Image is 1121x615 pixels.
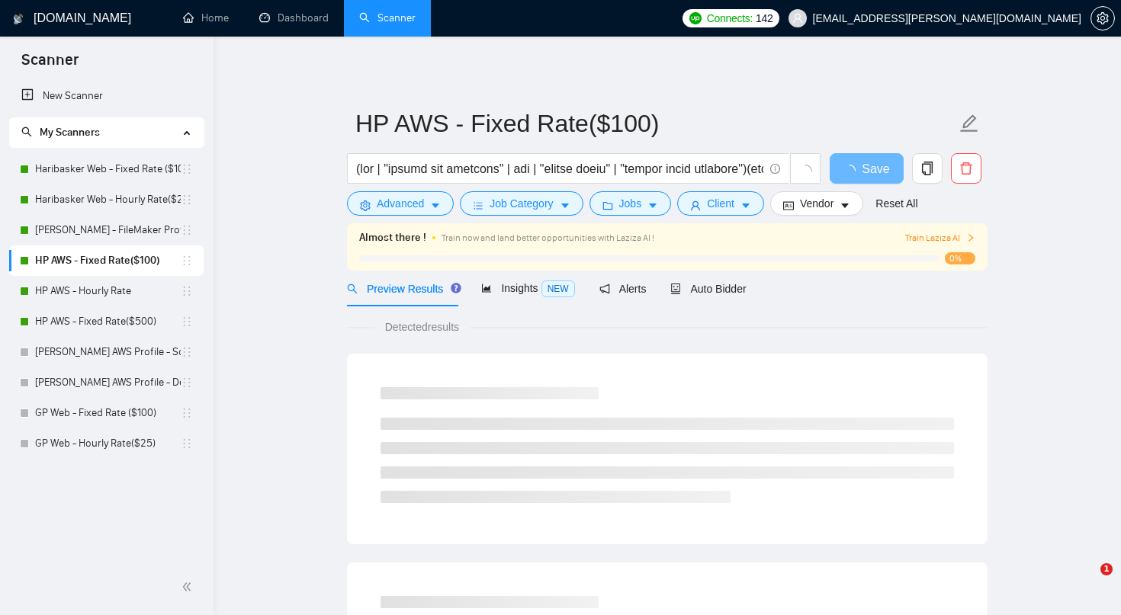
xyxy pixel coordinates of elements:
[951,153,981,184] button: delete
[647,200,658,211] span: caret-down
[181,316,193,328] span: holder
[21,126,100,139] span: My Scanners
[1090,12,1115,24] a: setting
[602,200,613,211] span: folder
[783,200,794,211] span: idcard
[181,437,193,450] span: holder
[875,195,917,212] a: Reset All
[181,255,193,267] span: holder
[690,200,701,211] span: user
[40,126,100,139] span: My Scanners
[9,215,204,245] li: Koushik - FileMaker Profile
[35,367,181,398] a: [PERSON_NAME] AWS Profile - DevOps
[449,281,463,295] div: Tooltip anchor
[9,154,204,184] li: Haribasker Web - Fixed Rate ($100)
[355,104,956,143] input: Scanner name...
[9,306,204,337] li: HP AWS - Fixed Rate($500)
[770,164,780,174] span: info-circle
[35,306,181,337] a: HP AWS - Fixed Rate($500)
[952,162,981,175] span: delete
[35,154,181,184] a: Haribasker Web - Fixed Rate ($100)
[1069,563,1106,600] iframe: Intercom live chat
[9,184,204,215] li: Haribasker Web - Hourly Rate($25)
[35,337,181,367] a: [PERSON_NAME] AWS Profile - Solutions Architect
[770,191,863,216] button: idcardVendorcaret-down
[359,229,426,246] span: Almost there !
[599,283,610,294] span: notification
[1091,12,1114,24] span: setting
[670,283,746,295] span: Auto Bidder
[619,195,642,212] span: Jobs
[830,153,904,184] button: Save
[9,367,204,398] li: Hariprasad AWS Profile - DevOps
[35,276,181,306] a: HP AWS - Hourly Rate
[707,195,734,212] span: Client
[181,224,193,236] span: holder
[35,398,181,428] a: GP Web - Fixed Rate ($100)
[183,11,229,24] a: homeHome
[181,163,193,175] span: holder
[356,159,763,178] input: Search Freelance Jobs...
[862,159,889,178] span: Save
[35,245,181,276] a: HP AWS - Fixed Rate($100)
[181,346,193,358] span: holder
[347,283,457,295] span: Preview Results
[347,283,358,294] span: search
[9,49,91,81] span: Scanner
[792,13,803,24] span: user
[966,233,975,242] span: right
[589,191,672,216] button: folderJobscaret-down
[560,200,570,211] span: caret-down
[912,153,943,184] button: copy
[460,191,583,216] button: barsJob Categorycaret-down
[740,200,751,211] span: caret-down
[181,579,197,594] span: double-left
[913,162,942,175] span: copy
[181,407,193,419] span: holder
[360,200,371,211] span: setting
[677,191,764,216] button: userClientcaret-down
[599,283,647,295] span: Alerts
[35,428,181,459] a: GP Web - Hourly Rate($25)
[9,337,204,367] li: Hariprasad AWS Profile - Solutions Architect
[374,319,470,335] span: Detected results
[9,276,204,306] li: HP AWS - Hourly Rate
[21,81,191,111] a: New Scanner
[798,165,812,178] span: loading
[35,215,181,245] a: [PERSON_NAME] - FileMaker Profile
[490,195,553,212] span: Job Category
[1100,563,1113,575] span: 1
[377,195,424,212] span: Advanced
[689,12,702,24] img: upwork-logo.png
[9,81,204,111] li: New Scanner
[35,184,181,215] a: Haribasker Web - Hourly Rate($25)
[430,200,441,211] span: caret-down
[481,282,574,294] span: Insights
[905,231,975,245] button: Train Laziza AI
[756,10,772,27] span: 142
[13,7,24,31] img: logo
[843,165,862,177] span: loading
[959,114,979,133] span: edit
[359,11,416,24] a: searchScanner
[473,200,483,211] span: bars
[259,11,329,24] a: dashboardDashboard
[800,195,834,212] span: Vendor
[181,194,193,206] span: holder
[9,398,204,428] li: GP Web - Fixed Rate ($100)
[9,428,204,459] li: GP Web - Hourly Rate($25)
[840,200,850,211] span: caret-down
[1090,6,1115,30] button: setting
[707,10,753,27] span: Connects:
[945,252,975,264] span: 0%
[181,376,193,389] span: holder
[181,285,193,297] span: holder
[670,283,681,294] span: robot
[541,280,575,297] span: NEW
[347,191,454,216] button: settingAdvancedcaret-down
[21,127,32,137] span: search
[442,232,654,243] span: Train now and land better opportunities with Laziza AI !
[9,245,204,276] li: HP AWS - Fixed Rate($100)
[481,283,492,293] span: area-chart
